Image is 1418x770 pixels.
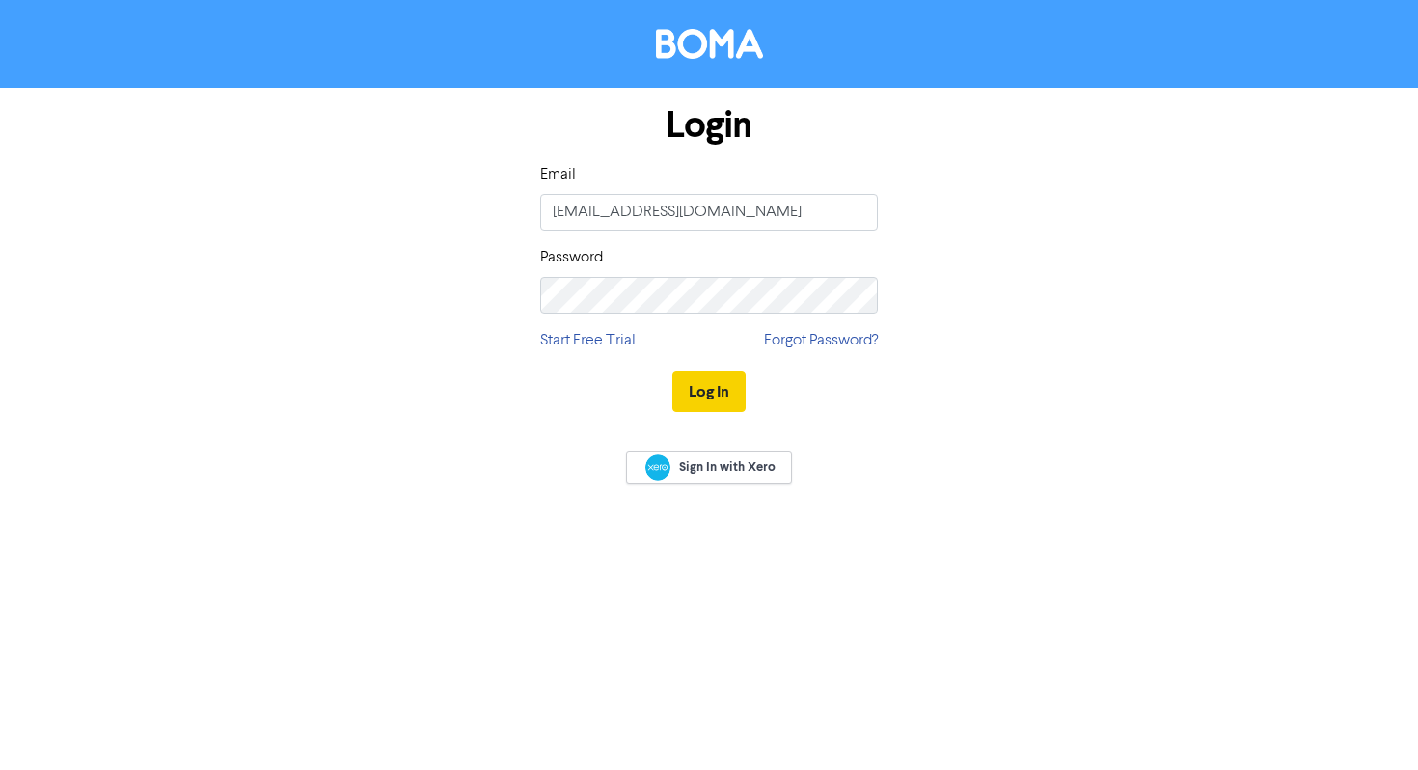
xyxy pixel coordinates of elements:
a: Forgot Password? [764,329,878,352]
h1: Login [540,103,878,148]
a: Sign In with Xero [626,451,792,484]
label: Password [540,246,603,269]
button: Log In [672,371,746,412]
a: Start Free Trial [540,329,636,352]
span: Sign In with Xero [679,458,776,476]
img: Xero logo [645,454,670,481]
img: BOMA Logo [656,29,763,59]
label: Email [540,163,576,186]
